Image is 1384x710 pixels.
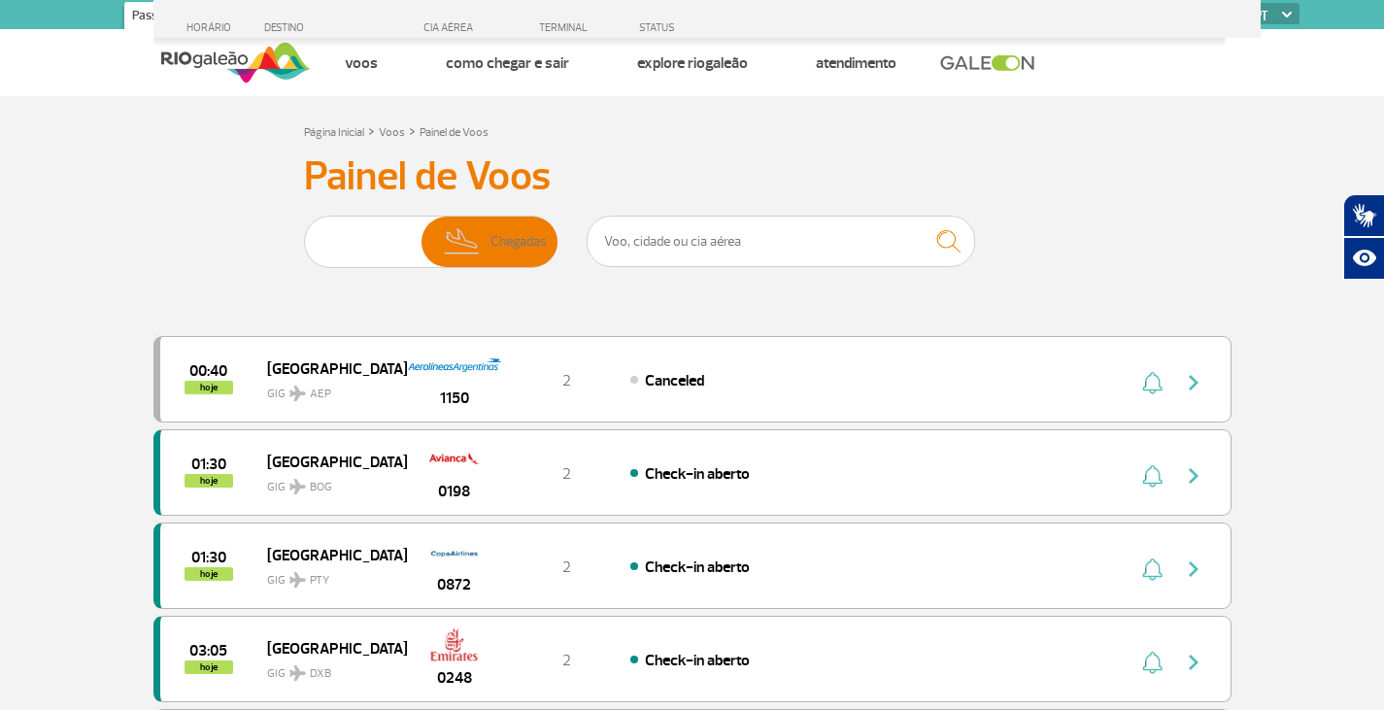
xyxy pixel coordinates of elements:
[191,457,226,471] span: 2025-08-28 01:30:00
[374,217,421,267] span: Partidas
[310,386,331,403] span: AEP
[189,364,227,378] span: 2025-08-28 00:40:00
[637,53,748,73] a: Explore RIOgaleão
[267,449,391,474] span: [GEOGRAPHIC_DATA]
[159,21,265,34] div: HORÁRIO
[368,119,375,142] a: >
[289,665,306,681] img: destiny_airplane.svg
[562,558,571,577] span: 2
[490,217,547,267] span: Chegadas
[267,355,391,381] span: [GEOGRAPHIC_DATA]
[446,53,569,73] a: Como chegar e sair
[267,375,391,403] span: GIG
[379,125,405,140] a: Voos
[1182,651,1205,674] img: seta-direita-painel-voo.svg
[191,551,226,564] span: 2025-08-28 01:30:00
[124,2,204,33] a: Passageiros
[189,644,227,658] span: 2025-08-28 03:05:00
[267,561,391,590] span: GIG
[304,152,1081,201] h3: Painel de Voos
[289,479,306,494] img: destiny_airplane.svg
[503,21,629,34] div: TERMINAL
[816,53,896,73] a: Atendimento
[562,371,571,390] span: 2
[1182,464,1205,488] img: seta-direita-painel-voo.svg
[438,480,470,503] span: 0198
[440,387,469,410] span: 1150
[562,464,571,484] span: 2
[345,53,378,73] a: Voos
[1142,558,1163,581] img: sino-painel-voo.svg
[434,217,491,267] img: slider-desembarque
[437,573,471,596] span: 0872
[185,474,233,488] span: hoje
[420,125,489,140] a: Painel de Voos
[1142,371,1163,394] img: sino-painel-voo.svg
[310,479,332,496] span: BOG
[289,386,306,401] img: destiny_airplane.svg
[1182,371,1205,394] img: seta-direita-painel-voo.svg
[1142,651,1163,674] img: sino-painel-voo.svg
[629,21,788,34] div: STATUS
[1343,194,1384,280] div: Plugin de acessibilidade da Hand Talk.
[1343,237,1384,280] button: Abrir recursos assistivos.
[645,558,750,577] span: Check-in aberto
[289,572,306,588] img: destiny_airplane.svg
[645,464,750,484] span: Check-in aberto
[562,651,571,670] span: 2
[310,665,331,683] span: DXB
[185,381,233,394] span: hoje
[1343,194,1384,237] button: Abrir tradutor de língua de sinais.
[313,217,374,267] img: slider-embarque
[1142,464,1163,488] img: sino-painel-voo.svg
[406,21,503,34] div: CIA AÉREA
[267,542,391,567] span: [GEOGRAPHIC_DATA]
[185,660,233,674] span: hoje
[185,567,233,581] span: hoje
[645,651,750,670] span: Check-in aberto
[409,119,416,142] a: >
[587,216,975,267] input: Voo, cidade ou cia aérea
[1182,558,1205,581] img: seta-direita-painel-voo.svg
[267,635,391,660] span: [GEOGRAPHIC_DATA]
[310,572,329,590] span: PTY
[437,666,472,690] span: 0248
[304,125,364,140] a: Página Inicial
[645,371,704,390] span: Canceled
[267,655,391,683] span: GIG
[267,468,391,496] span: GIG
[264,21,406,34] div: DESTINO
